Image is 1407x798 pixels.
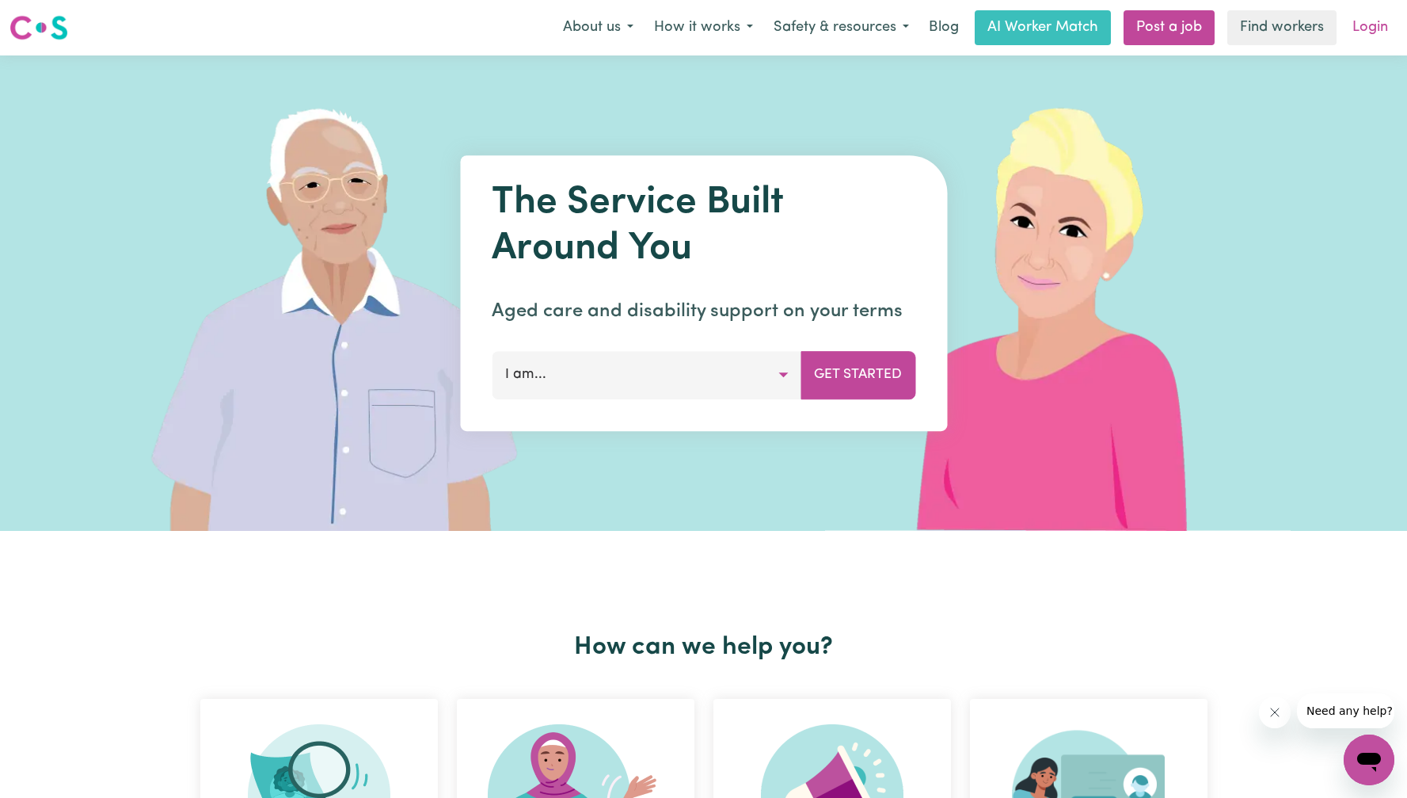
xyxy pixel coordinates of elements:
[1227,10,1337,45] a: Find workers
[975,10,1111,45] a: AI Worker Match
[492,351,801,399] button: I am...
[1259,697,1291,728] iframe: Close message
[10,10,68,46] a: Careseekers logo
[10,13,68,42] img: Careseekers logo
[644,11,763,44] button: How it works
[492,181,915,272] h1: The Service Built Around You
[1297,693,1394,728] iframe: Message from company
[763,11,919,44] button: Safety & resources
[492,297,915,326] p: Aged care and disability support on your terms
[1124,10,1215,45] a: Post a job
[191,632,1217,662] h2: How can we help you?
[1343,10,1397,45] a: Login
[800,351,915,399] button: Get Started
[919,10,968,45] a: Blog
[1344,735,1394,785] iframe: Button to launch messaging window
[553,11,644,44] button: About us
